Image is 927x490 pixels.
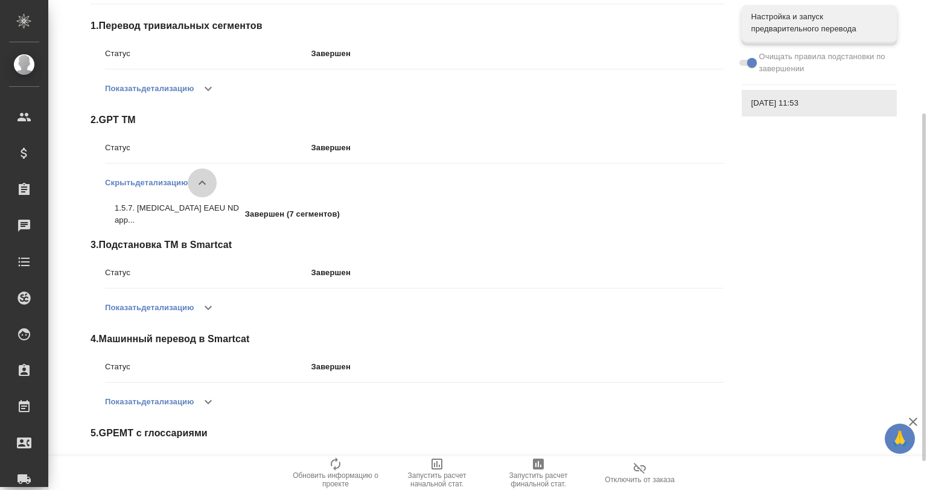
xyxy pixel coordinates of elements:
div: [DATE] 11:53 [742,90,897,116]
p: Статус [105,361,311,373]
p: Завершен [311,142,724,154]
span: 1 . Перевод тривиальных сегментов [91,19,724,33]
span: Очищать правила подстановки по завершении [759,51,888,75]
p: Завершен [311,361,724,373]
span: 3 . Подстановка ТМ в Smartcat [91,238,724,252]
span: Отключить от заказа [605,476,675,484]
span: 🙏 [890,426,910,451]
span: Запустить расчет начальной стат. [393,471,480,488]
button: Запустить расчет финальной стат. [488,456,589,490]
button: Показатьдетализацию [105,293,194,322]
p: 1.5.7. [MEDICAL_DATA] EAEU ND app... [115,202,245,226]
button: Обновить информацию о проекте [285,456,386,490]
p: Завершен [311,48,724,60]
button: Скрытьдетализацию [105,168,188,197]
button: Отключить от заказа [589,456,690,490]
p: Статус [105,267,311,279]
span: Обновить информацию о проекте [292,471,379,488]
button: Запустить расчет начальной стат. [386,456,488,490]
button: 🙏 [885,424,915,454]
p: Статус [105,48,311,60]
button: Показатьдетализацию [105,74,194,103]
span: 5 . GPEMT с глоссариями [91,426,724,441]
p: Статус [105,455,311,467]
p: Завершен [311,267,724,279]
p: Статус [105,142,311,154]
p: Завершен [311,455,724,467]
span: 4 . Машинный перевод в Smartcat [91,332,724,346]
span: [DATE] 11:53 [751,97,887,109]
span: Запустить расчет финальной стат. [495,471,582,488]
p: Завершен (7 сегментов) [245,208,375,220]
span: 2 . GPT TM [91,113,724,127]
div: Настройка и запуск предварительного перевода [742,5,897,41]
span: Настройка и запуск предварительного перевода [751,11,887,35]
button: Показатьдетализацию [105,387,194,416]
